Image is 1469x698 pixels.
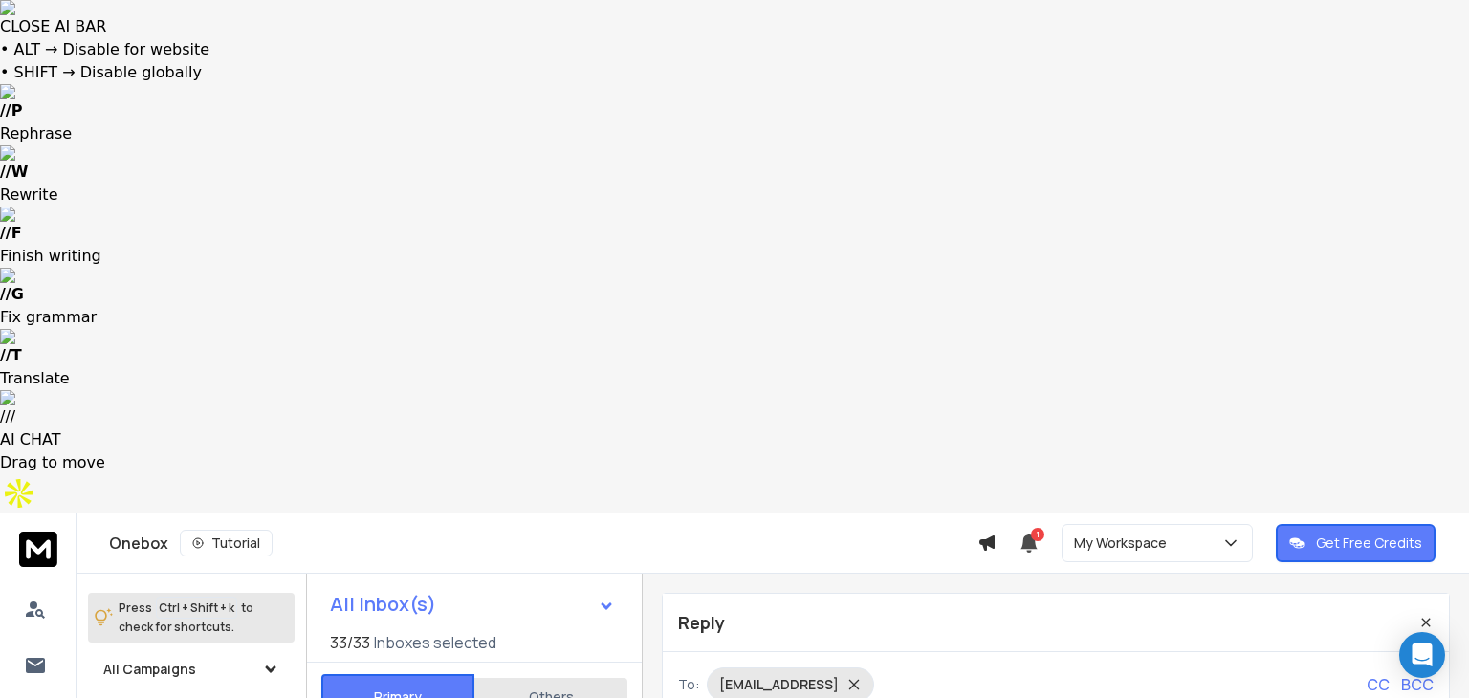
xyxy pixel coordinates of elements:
p: Reply [678,609,725,636]
p: To: [678,675,699,694]
div: Open Intercom Messenger [1399,632,1445,678]
button: Tutorial [180,530,273,556]
h3: Inboxes selected [374,631,496,654]
div: Onebox [109,530,977,556]
p: [EMAIL_ADDRESS] [719,675,839,694]
p: Press to check for shortcuts. [119,599,253,637]
p: CC [1367,673,1390,696]
span: 33 / 33 [330,631,370,654]
button: All Campaigns [88,650,295,688]
p: BCC [1401,673,1434,696]
h1: All Campaigns [103,660,196,679]
h1: All Inbox(s) [330,595,436,614]
p: My Workspace [1074,534,1174,553]
span: Ctrl + Shift + k [156,597,237,619]
button: All Inbox(s) [315,585,630,623]
span: 1 [1031,528,1044,541]
button: Get Free Credits [1276,524,1436,562]
p: Get Free Credits [1316,534,1422,553]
